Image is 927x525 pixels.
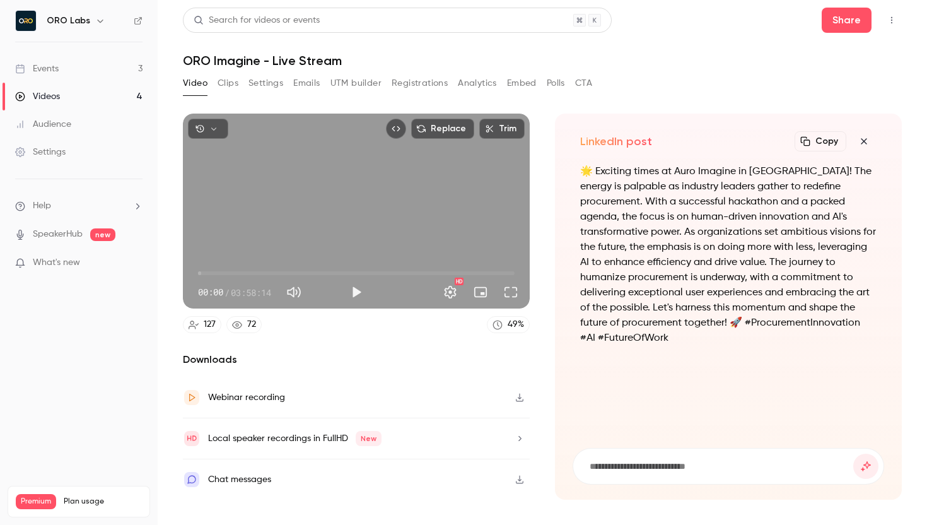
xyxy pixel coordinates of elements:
li: help-dropdown-opener [15,199,143,213]
div: Webinar recording [208,390,285,405]
div: Events [15,62,59,75]
div: 00:00 [198,286,271,299]
div: Chat messages [208,472,271,487]
button: Embed [507,73,537,93]
button: Polls [547,73,565,93]
span: What's new [33,256,80,269]
button: Play [344,280,369,305]
button: Turn on miniplayer [468,280,493,305]
span: Premium [16,494,56,509]
div: HD [455,278,463,285]
div: Local speaker recordings in FullHD [208,431,382,446]
div: Settings [15,146,66,158]
a: 72 [226,316,262,333]
span: Plan usage [64,497,142,507]
button: Mute [281,280,306,305]
p: 🌟 Exciting times at Auro Imagine in [GEOGRAPHIC_DATA]! The energy is palpable as industry leaders... [580,164,877,346]
a: SpeakerHub [33,228,83,241]
span: 03:58:14 [231,286,271,299]
iframe: Noticeable Trigger [127,257,143,269]
div: 72 [247,318,256,331]
span: Help [33,199,51,213]
a: 49% [487,316,530,333]
div: Videos [15,90,60,103]
button: Registrations [392,73,448,93]
button: Settings [438,280,463,305]
h2: LinkedIn post [580,134,652,149]
span: New [356,431,382,446]
button: Video [183,73,207,93]
button: Emails [293,73,320,93]
button: CTA [575,73,592,93]
button: Top Bar Actions [882,10,902,30]
button: Settings [248,73,283,93]
button: Embed video [386,119,406,139]
h6: ORO Labs [47,15,90,27]
div: Search for videos or events [194,14,320,27]
h2: Downloads [183,352,530,367]
h1: ORO Imagine - Live Stream [183,53,902,68]
button: Copy [795,131,846,151]
div: 49 % [508,318,524,331]
span: new [90,228,115,241]
img: ORO Labs [16,11,36,31]
button: Trim [479,119,525,139]
button: Share [822,8,872,33]
span: / [224,286,230,299]
button: Analytics [458,73,497,93]
button: UTM builder [330,73,382,93]
span: 00:00 [198,286,223,299]
a: 127 [183,316,221,333]
button: Clips [218,73,238,93]
button: Full screen [498,280,523,305]
div: Audience [15,118,71,131]
div: 127 [204,318,216,331]
button: Replace [411,119,474,139]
